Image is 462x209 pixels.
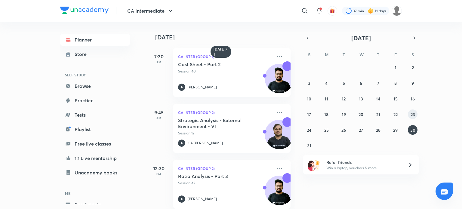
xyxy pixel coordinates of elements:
abbr: August 14, 2025 [376,96,380,102]
abbr: August 16, 2025 [411,96,415,102]
h5: 9:45 [147,109,171,116]
h5: Ratio Analysis - Part 3 [178,173,253,179]
abbr: August 4, 2025 [325,80,328,86]
button: August 1, 2025 [391,63,400,72]
h5: Strategic Analysis - External Environment - VI [178,117,253,129]
abbr: August 27, 2025 [359,127,363,133]
abbr: August 9, 2025 [411,80,414,86]
img: referral [308,159,320,171]
button: August 10, 2025 [304,94,314,103]
button: August 15, 2025 [391,94,400,103]
h6: [DATE] [214,47,224,57]
h4: [DATE] [155,34,297,41]
button: August 3, 2025 [304,78,314,88]
img: streak [368,8,374,14]
abbr: August 3, 2025 [308,80,310,86]
img: avatar [330,8,335,14]
a: Unacademy books [60,167,130,179]
button: August 6, 2025 [356,78,366,88]
p: Session 40 [178,69,273,74]
abbr: Monday [325,52,328,57]
button: August 28, 2025 [373,125,383,135]
button: August 22, 2025 [391,109,400,119]
button: August 17, 2025 [304,109,314,119]
abbr: August 31, 2025 [307,143,311,149]
h5: 12:30 [147,165,171,172]
img: Avatar [265,179,294,208]
p: CA [PERSON_NAME] [188,140,223,146]
p: Win a laptop, vouchers & more [326,165,400,171]
abbr: August 10, 2025 [307,96,311,102]
abbr: August 22, 2025 [393,112,398,117]
abbr: August 15, 2025 [393,96,398,102]
p: Session 12 [178,131,273,136]
button: CA Intermediate [124,5,178,17]
abbr: August 13, 2025 [359,96,363,102]
p: [PERSON_NAME] [188,196,217,202]
button: August 19, 2025 [339,109,349,119]
button: August 30, 2025 [408,125,417,135]
img: Company Logo [60,7,109,14]
span: [DATE] [351,34,371,42]
abbr: August 7, 2025 [377,80,379,86]
img: dhanak [392,6,402,16]
abbr: August 26, 2025 [341,127,346,133]
button: August 25, 2025 [322,125,331,135]
button: August 20, 2025 [356,109,366,119]
p: Session 42 [178,180,273,186]
p: PM [147,172,171,176]
button: August 16, 2025 [408,94,417,103]
abbr: August 23, 2025 [411,112,415,117]
abbr: August 20, 2025 [359,112,363,117]
h6: Refer friends [326,159,400,165]
p: CA Inter (Group 2) [178,109,273,116]
abbr: Tuesday [343,52,345,57]
a: Store [60,48,130,60]
abbr: August 8, 2025 [394,80,397,86]
abbr: August 6, 2025 [360,80,362,86]
button: August 2, 2025 [408,63,417,72]
h6: ME [60,188,130,198]
abbr: Friday [394,52,397,57]
button: August 5, 2025 [339,78,349,88]
abbr: August 24, 2025 [307,127,311,133]
img: Avatar [265,123,294,152]
button: August 13, 2025 [356,94,366,103]
abbr: Wednesday [359,52,364,57]
button: August 14, 2025 [373,94,383,103]
abbr: Sunday [308,52,310,57]
button: August 4, 2025 [322,78,331,88]
p: CA Inter (Group 1) [178,53,273,60]
p: CA Inter (Group 2) [178,165,273,172]
a: 1:1 Live mentorship [60,152,130,164]
abbr: Thursday [377,52,379,57]
img: Avatar [265,67,294,96]
h5: Cost Sheet - Part 2 [178,61,253,67]
abbr: August 11, 2025 [325,96,328,102]
button: August 7, 2025 [373,78,383,88]
a: Tests [60,109,130,121]
button: August 24, 2025 [304,125,314,135]
div: Store [75,51,90,58]
a: Playlist [60,123,130,135]
button: August 31, 2025 [304,141,314,150]
a: Company Logo [60,7,109,15]
button: August 9, 2025 [408,78,417,88]
button: August 11, 2025 [322,94,331,103]
a: Practice [60,94,130,106]
button: avatar [328,6,337,16]
abbr: August 2, 2025 [412,65,414,70]
button: August 26, 2025 [339,125,349,135]
p: AM [147,60,171,64]
p: [PERSON_NAME] [188,85,217,90]
abbr: August 17, 2025 [307,112,311,117]
button: August 21, 2025 [373,109,383,119]
button: August 8, 2025 [391,78,400,88]
abbr: August 19, 2025 [342,112,346,117]
abbr: August 18, 2025 [324,112,328,117]
button: August 12, 2025 [339,94,349,103]
button: August 29, 2025 [391,125,400,135]
button: August 18, 2025 [322,109,331,119]
a: Planner [60,34,130,46]
abbr: August 1, 2025 [395,65,396,70]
